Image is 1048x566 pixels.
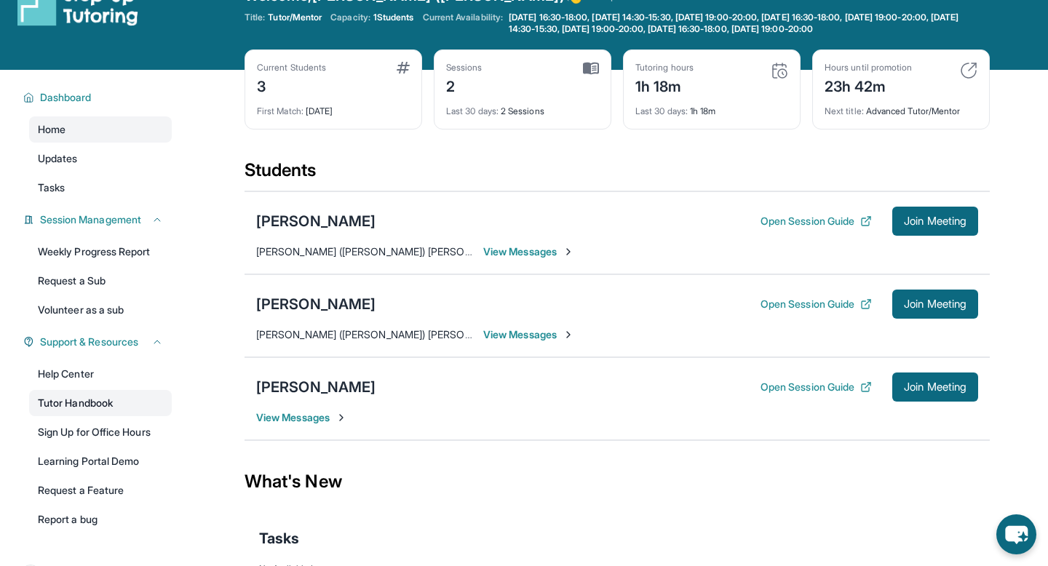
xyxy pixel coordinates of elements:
button: Open Session Guide [761,380,872,394]
div: 1h 18m [635,73,694,97]
span: Current Availability: [423,12,503,35]
span: View Messages [256,410,347,425]
span: Join Meeting [904,300,966,308]
a: Sign Up for Office Hours [29,419,172,445]
div: 2 Sessions [446,97,599,117]
div: [PERSON_NAME] [256,294,376,314]
div: Current Students [257,62,326,73]
div: 2 [446,73,483,97]
a: Report a bug [29,506,172,533]
a: [DATE] 16:30-18:00, [DATE] 14:30-15:30, [DATE] 19:00-20:00, [DATE] 16:30-18:00, [DATE] 19:00-20:0... [506,12,990,35]
div: Sessions [446,62,483,73]
span: Join Meeting [904,383,966,391]
img: card [583,62,599,75]
img: card [771,62,788,79]
span: Dashboard [40,90,92,105]
span: [DATE] 16:30-18:00, [DATE] 14:30-15:30, [DATE] 19:00-20:00, [DATE] 16:30-18:00, [DATE] 19:00-20:0... [509,12,987,35]
button: chat-button [996,514,1036,554]
div: Advanced Tutor/Mentor [825,97,977,117]
div: [PERSON_NAME] [256,377,376,397]
button: Open Session Guide [761,214,872,228]
button: Open Session Guide [761,297,872,311]
div: Students [245,159,990,191]
span: Tutor/Mentor [268,12,322,23]
span: Last 30 days : [635,105,688,116]
span: Tasks [38,180,65,195]
a: Tutor Handbook [29,390,172,416]
span: View Messages [483,327,574,342]
div: Tutoring hours [635,62,694,73]
a: Home [29,116,172,143]
span: Home [38,122,65,137]
button: Join Meeting [892,290,978,319]
span: Support & Resources [40,335,138,349]
img: Chevron-Right [336,412,347,423]
img: card [397,62,410,73]
button: Session Management [34,212,163,227]
img: Chevron-Right [563,246,574,258]
a: Request a Feature [29,477,172,503]
span: [PERSON_NAME] ([PERSON_NAME]) [PERSON_NAME] : [256,328,510,340]
span: Updates [38,151,78,166]
div: 23h 42m [825,73,912,97]
div: Hours until promotion [825,62,912,73]
button: Join Meeting [892,372,978,402]
span: Tasks [259,528,299,549]
div: [DATE] [257,97,410,117]
img: Chevron-Right [563,329,574,340]
div: What's New [245,450,990,514]
button: Join Meeting [892,207,978,236]
div: [PERSON_NAME] [256,211,376,231]
span: [PERSON_NAME] ([PERSON_NAME]) [PERSON_NAME] : [256,245,510,258]
a: Updates [29,146,172,172]
span: First Match : [257,105,303,116]
span: View Messages [483,244,574,259]
span: Next title : [825,105,864,116]
span: 1 Students [373,12,414,23]
a: Tasks [29,175,172,201]
a: Weekly Progress Report [29,239,172,265]
div: 1h 18m [635,97,788,117]
a: Learning Portal Demo [29,448,172,474]
a: Volunteer as a sub [29,297,172,323]
span: Capacity: [330,12,370,23]
span: Join Meeting [904,217,966,226]
div: 3 [257,73,326,97]
a: Request a Sub [29,268,172,294]
img: card [960,62,977,79]
span: Last 30 days : [446,105,499,116]
button: Support & Resources [34,335,163,349]
span: Title: [245,12,265,23]
a: Help Center [29,361,172,387]
span: Session Management [40,212,141,227]
button: Dashboard [34,90,163,105]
